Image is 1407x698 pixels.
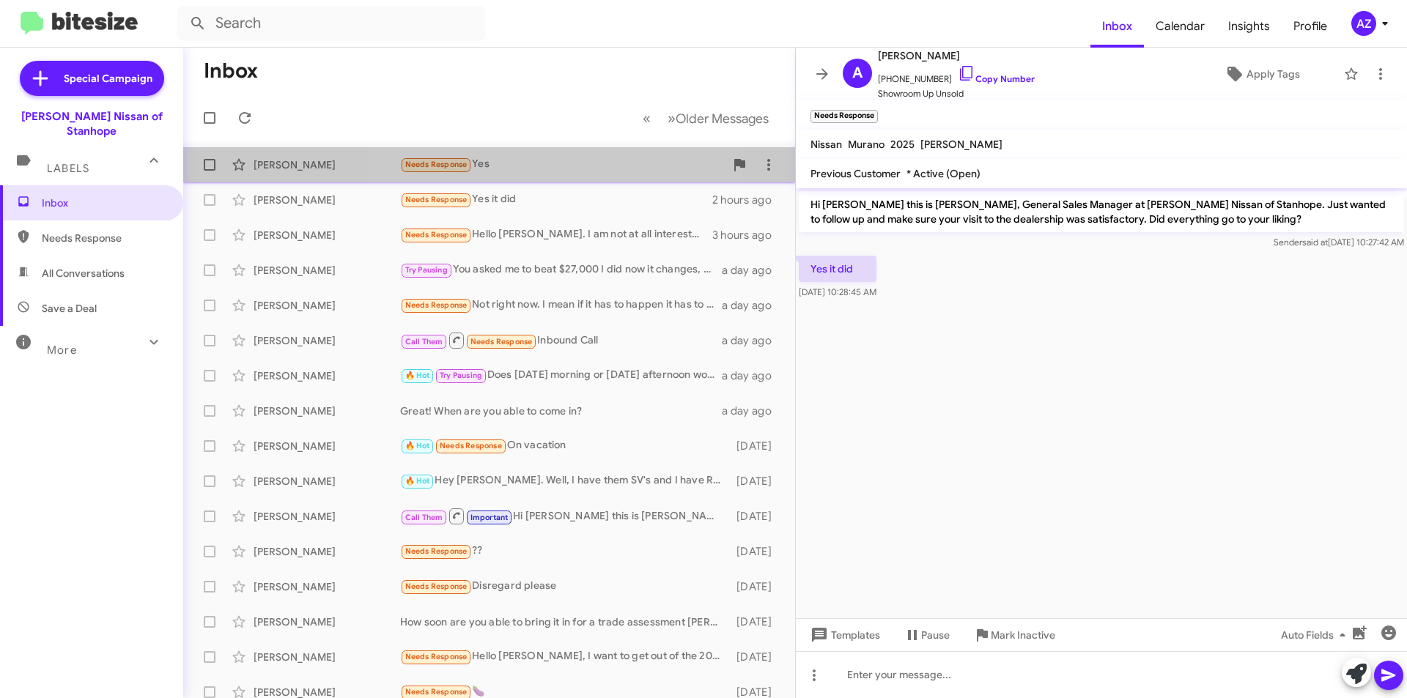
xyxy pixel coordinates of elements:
a: Insights [1216,5,1282,48]
span: 2025 [890,138,915,151]
span: All Conversations [42,266,125,281]
span: Previous Customer [810,167,901,180]
div: You asked me to beat $27,000 I did now it changes, my offer stands as previously mentioned, if an... [400,261,722,278]
span: Labels [47,162,89,175]
div: [PERSON_NAME] [254,404,400,418]
div: Not right now. I mean if it has to happen it has to happen. [400,297,722,313]
div: Yes [400,156,725,173]
span: Templates [808,622,880,648]
span: Mark Inactive [991,622,1055,648]
div: [PERSON_NAME] [254,439,400,453]
div: How soon are you able to bring it in for a trade assessment [PERSON_NAME]? [400,615,729,629]
span: Needs Response [405,582,468,591]
div: [DATE] [729,439,783,453]
div: Hello [PERSON_NAME]. I am not at all interested in selling my Rogue Sport. I made my final paymen... [400,226,712,243]
div: Hi [PERSON_NAME] this is [PERSON_NAME] at [PERSON_NAME] Nissan of Stanhope. Just wanted to follow... [400,507,729,525]
button: Mark Inactive [961,622,1067,648]
span: Inbox [42,196,166,210]
span: Try Pausing [405,265,448,275]
button: Next [659,103,778,133]
div: a day ago [722,333,783,348]
span: Older Messages [676,111,769,127]
div: AZ [1351,11,1376,36]
button: Apply Tags [1186,61,1337,87]
span: Needs Response [405,546,468,556]
nav: Page navigation example [635,103,778,133]
span: More [47,344,77,357]
div: [PERSON_NAME] [254,544,400,559]
button: Pause [892,622,961,648]
span: Apply Tags [1247,61,1300,87]
span: Needs Response [405,687,468,697]
span: Nissan [810,138,842,151]
div: [DATE] [729,544,783,559]
div: a day ago [722,368,783,383]
div: [PERSON_NAME] [254,228,400,242]
div: 3 hours ago [712,228,783,242]
span: Special Campaign [64,71,152,86]
div: [PERSON_NAME] [254,333,400,348]
span: Needs Response [405,652,468,661]
div: [PERSON_NAME] [254,615,400,629]
span: Needs Response [405,195,468,204]
div: Disregard please [400,578,729,595]
div: [PERSON_NAME] [254,368,400,383]
div: On vacation [400,437,729,454]
div: [DATE] [729,509,783,524]
span: 🔥 Hot [405,476,430,486]
p: Yes it did [799,256,876,282]
div: Hey [PERSON_NAME]. Well, I have them SV's and I have Rock Creeks here, available and ready to go.... [400,472,729,489]
span: Call Them [405,513,443,522]
div: Inbound Call [400,331,722,349]
div: [DATE] [729,579,783,594]
div: [DATE] [729,615,783,629]
div: 2 hours ago [712,193,783,207]
span: Auto Fields [1281,622,1351,648]
input: Search [177,6,485,41]
a: Inbox [1090,5,1144,48]
a: Profile [1282,5,1339,48]
div: a day ago [722,263,783,278]
span: Pause [921,622,950,648]
span: Needs Response [405,160,468,169]
span: 🔥 Hot [405,441,430,450]
span: Needs Response [470,337,533,346]
span: A [852,62,863,85]
div: a day ago [722,298,783,313]
div: [PERSON_NAME] [254,157,400,172]
button: Templates [796,622,892,648]
p: Hi [PERSON_NAME] this is [PERSON_NAME], General Sales Manager at [PERSON_NAME] Nissan of Stanhope... [799,191,1404,232]
div: [DATE] [729,474,783,489]
span: « [643,109,651,127]
a: Special Campaign [20,61,164,96]
small: Needs Response [810,110,878,123]
span: [DATE] 10:28:45 AM [799,286,876,297]
span: » [668,109,676,127]
span: [PHONE_NUMBER] [878,64,1035,86]
div: [PERSON_NAME] [254,298,400,313]
div: [DATE] [729,650,783,664]
div: [PERSON_NAME] [254,263,400,278]
div: [PERSON_NAME] [254,579,400,594]
div: [PERSON_NAME] [254,193,400,207]
span: Showroom Up Unsold [878,86,1035,101]
span: [PERSON_NAME] [920,138,1002,151]
button: Auto Fields [1269,622,1363,648]
span: Save a Deal [42,301,97,316]
button: AZ [1339,11,1391,36]
a: Calendar [1144,5,1216,48]
span: Try Pausing [440,371,482,380]
span: Murano [848,138,885,151]
button: Previous [634,103,660,133]
span: Needs Response [405,230,468,240]
div: Yes it did [400,191,712,208]
div: Great! When are you able to come in? [400,404,722,418]
span: Needs Response [440,441,502,450]
span: Important [470,513,509,522]
span: Call Them [405,337,443,346]
div: ?? [400,543,729,560]
h1: Inbox [204,59,258,83]
span: said at [1302,237,1328,248]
